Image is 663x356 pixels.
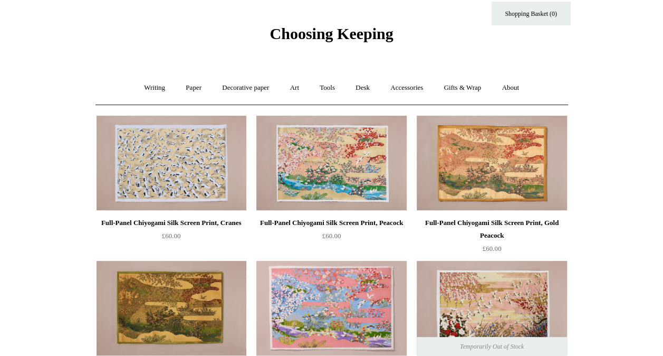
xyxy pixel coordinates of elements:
span: £60.00 [483,245,502,252]
a: Tools [310,74,344,102]
a: Full-Panel Chiyogami Silk Screen Print, Peacock £60.00 [256,217,406,260]
span: Temporarily Out of Stock [449,337,534,356]
a: Full-Panel Chiyogami Silk Screen Print, Green Peacock Full-Panel Chiyogami Silk Screen Print, Gre... [97,261,246,356]
img: Full-Panel Chiyogami Silk Screen Print, Pink Peacock [256,261,406,356]
a: Full-Panel Chiyogami Silk Screen Print, Peacock Full-Panel Chiyogami Silk Screen Print, Peacock [256,116,406,211]
img: Full-Panel Chiyogami Silk Screen Print, Peacock [256,116,406,211]
a: Choosing Keeping [270,33,393,41]
a: Full-Panel Chiyogami Silk Screen Print, Pink Peacock Full-Panel Chiyogami Silk Screen Print, Pink... [256,261,406,356]
a: Writing [134,74,175,102]
a: Full-Panel Chiyogami Silk Screen Print, Gold Peacock Full-Panel Chiyogami Silk Screen Print, Gold... [417,116,566,211]
a: Full-Panel Chiyogami Silk Screen Print, Cranes £60.00 [97,217,246,260]
span: £60.00 [322,232,341,240]
a: Full-Panel Chiyogami Silk Screen Print, Gold Peacock £60.00 [417,217,566,260]
a: Full-Panel Chiyogami Silk Screen Print, Cranes Full-Panel Chiyogami Silk Screen Print, Cranes [97,116,246,211]
div: Full-Panel Chiyogami Silk Screen Print, Gold Peacock [419,217,564,242]
a: Accessories [381,74,433,102]
img: Full-Panel Chiyogami Silk Screen Print, Green Peacock [97,261,246,356]
span: £60.00 [162,232,181,240]
span: Choosing Keeping [270,25,393,42]
img: Full-Panel Chiyogami Silk Screen Print, Cranes [97,116,246,211]
img: Full-Panel Chiyogami Silk Screen Print, Pink Cranes [417,261,566,356]
a: Desk [346,74,379,102]
a: Decorative paper [213,74,278,102]
img: Full-Panel Chiyogami Silk Screen Print, Gold Peacock [417,116,566,211]
div: Full-Panel Chiyogami Silk Screen Print, Cranes [99,217,244,229]
a: Shopping Basket (0) [492,2,571,25]
a: Full-Panel Chiyogami Silk Screen Print, Pink Cranes Full-Panel Chiyogami Silk Screen Print, Pink ... [417,261,566,356]
a: Paper [176,74,211,102]
div: Full-Panel Chiyogami Silk Screen Print, Peacock [259,217,403,229]
a: Art [281,74,309,102]
a: Gifts & Wrap [434,74,491,102]
a: About [492,74,529,102]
